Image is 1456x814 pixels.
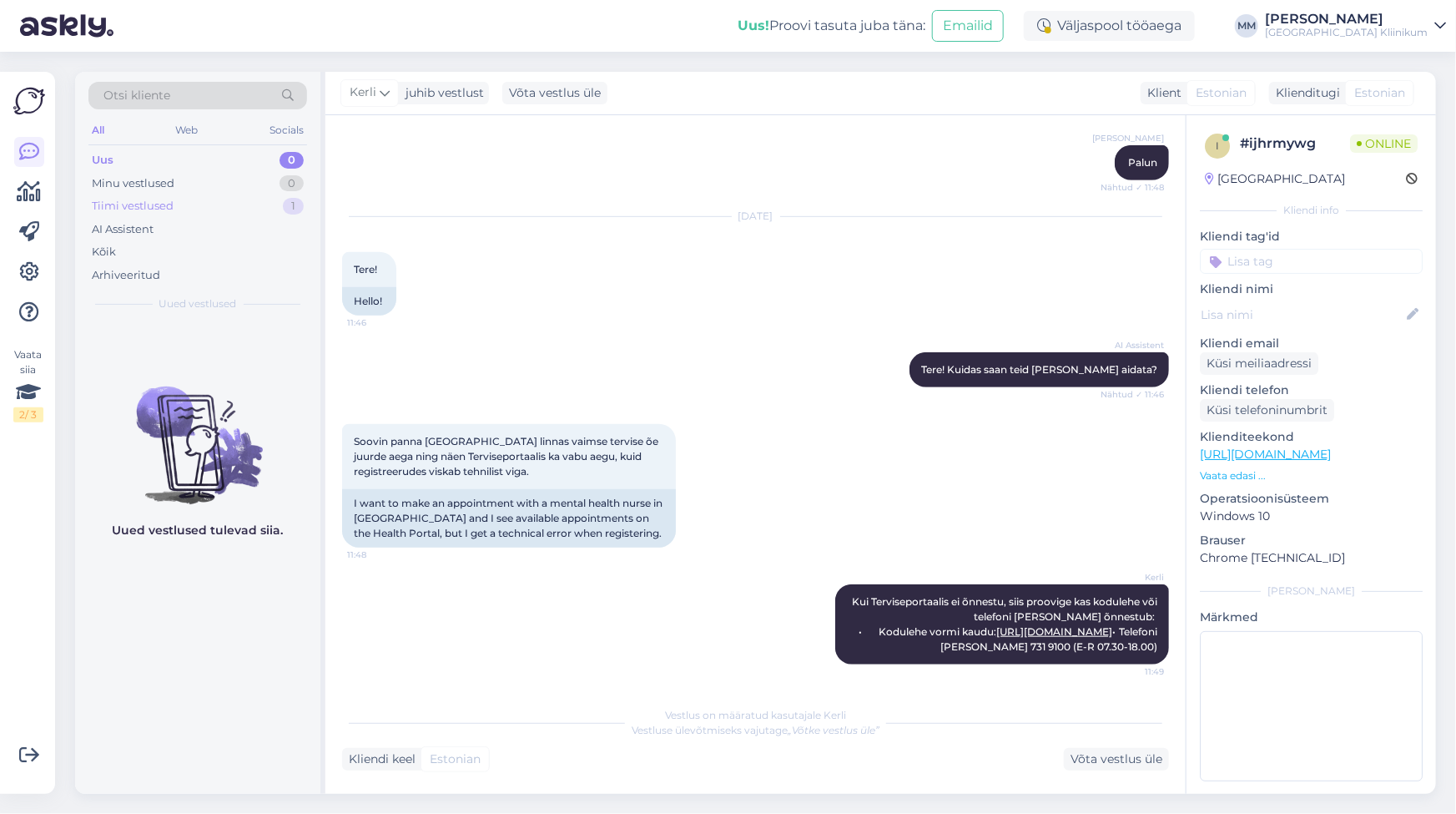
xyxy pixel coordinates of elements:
[1128,156,1157,169] span: Palun
[1200,249,1423,274] input: Lisa tag
[1265,26,1428,39] div: [GEOGRAPHIC_DATA] Kliinikum
[280,152,304,169] div: 0
[347,549,410,561] span: 11:48
[1200,399,1334,422] div: Küsi telefoninumbrit
[1200,532,1423,549] p: Brauser
[1265,13,1428,26] div: [PERSON_NAME]
[1354,84,1405,102] span: Estonian
[92,244,116,260] div: Kõik
[996,625,1112,638] a: [URL][DOMAIN_NAME]
[92,198,174,215] div: Tiimi vestlused
[13,85,45,117] img: Askly Logo
[1200,447,1331,462] a: [URL][DOMAIN_NAME]
[173,119,202,141] div: Web
[665,709,846,721] span: Vestlus on määratud kasutajale Kerli
[75,356,320,507] img: No chats
[430,751,481,768] span: Estonian
[1216,139,1219,152] span: i
[1141,84,1181,102] div: Klient
[399,84,484,102] div: juhib vestlust
[113,522,284,539] p: Uued vestlused tulevad siia.
[13,407,43,422] div: 2 / 3
[1024,11,1195,41] div: Väljaspool tööaega
[852,595,1160,653] span: Kui Terviseportaalis ei õnnestu, siis proovige kas kodulehe või telefoni [PERSON_NAME] õnnestub: ...
[738,18,769,33] b: Uus!
[92,221,154,238] div: AI Assistent
[502,82,607,104] div: Võta vestlus üle
[1101,388,1164,401] span: Nähtud ✓ 11:46
[13,347,43,422] div: Vaata siia
[266,119,307,141] div: Socials
[1200,352,1318,375] div: Küsi meiliaadressi
[1200,382,1423,399] p: Kliendi telefon
[1350,134,1418,153] span: Online
[1200,468,1423,483] p: Vaata edasi ...
[1064,748,1169,771] div: Võta vestlus üle
[1200,549,1423,567] p: Chrome [TECHNICAL_ID]
[347,316,410,329] span: 11:46
[1200,584,1423,599] div: [PERSON_NAME]
[1265,13,1446,39] a: [PERSON_NAME][GEOGRAPHIC_DATA] Kliinikum
[92,152,113,169] div: Uus
[1200,508,1423,525] p: Windows 10
[92,267,160,284] div: Arhiveeritud
[632,724,879,736] span: Vestluse ülevõtmiseks vajutage
[92,175,174,192] div: Minu vestlused
[921,363,1157,376] span: Tere! Kuidas saan teid [PERSON_NAME] aidata?
[1101,665,1164,678] span: 11:49
[1101,571,1164,584] span: Kerli
[1196,84,1247,102] span: Estonian
[1200,228,1423,245] p: Kliendi tag'id
[1269,84,1340,102] div: Klienditugi
[738,16,925,36] div: Proovi tasuta juba täna:
[1200,203,1423,218] div: Kliendi info
[159,296,237,311] span: Uued vestlused
[1205,170,1345,188] div: [GEOGRAPHIC_DATA]
[1092,132,1164,144] span: [PERSON_NAME]
[103,87,170,104] span: Otsi kliente
[283,198,304,215] div: 1
[342,489,676,548] div: I want to make an appointment with a mental health nurse in [GEOGRAPHIC_DATA] and I see available...
[1240,134,1350,154] div: # ijhrmywg
[1200,428,1423,446] p: Klienditeekond
[1200,281,1423,298] p: Kliendi nimi
[1200,490,1423,508] p: Operatsioonisüsteem
[342,287,396,316] div: Hello!
[932,10,1004,42] button: Emailid
[1200,335,1423,352] p: Kliendi email
[1235,14,1258,38] div: MM
[350,83,376,102] span: Kerli
[342,751,416,768] div: Kliendi keel
[1101,339,1164,351] span: AI Assistent
[280,175,304,192] div: 0
[1200,609,1423,626] p: Märkmed
[1201,306,1403,324] input: Lisa nimi
[342,209,1169,224] div: [DATE]
[88,119,108,141] div: All
[354,435,661,478] span: Soovin panna [GEOGRAPHIC_DATA] linnas vaimse tervise õe juurde aega ning näen Terviseportaalis ka...
[1101,181,1164,194] span: Nähtud ✓ 11:48
[788,724,879,736] i: „Võtke vestlus üle”
[354,263,377,276] span: Tere!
